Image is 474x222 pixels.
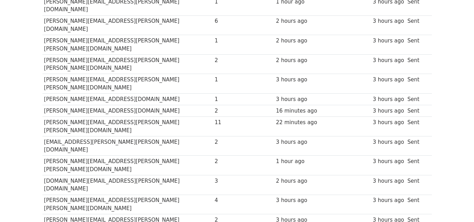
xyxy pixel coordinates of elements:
td: Sent [406,94,428,105]
td: [PERSON_NAME][EMAIL_ADDRESS][PERSON_NAME][PERSON_NAME][DOMAIN_NAME] [42,54,213,74]
td: Sent [406,195,428,214]
div: 3 hours ago [276,138,322,146]
div: 2 [215,56,243,65]
td: [DOMAIN_NAME][EMAIL_ADDRESS][PERSON_NAME][DOMAIN_NAME] [42,175,213,195]
td: [PERSON_NAME][EMAIL_ADDRESS][PERSON_NAME][PERSON_NAME][DOMAIN_NAME] [42,195,213,214]
td: Sent [406,54,428,74]
div: 11 [215,119,243,127]
div: 3 hours ago [373,37,404,45]
td: [PERSON_NAME][EMAIL_ADDRESS][DOMAIN_NAME] [42,105,213,117]
div: 2 [215,138,243,146]
div: 3 hours ago [373,95,404,103]
div: 22 minutes ago [276,119,322,127]
div: Widget de chat [439,188,474,222]
div: 3 hours ago [276,196,322,204]
div: 3 hours ago [373,107,404,115]
div: 2 hours ago [276,177,322,185]
td: Sent [406,156,428,175]
td: Sent [406,74,428,94]
div: 3 hours ago [373,17,404,25]
td: Sent [406,35,428,55]
iframe: Chat Widget [439,188,474,222]
div: 3 hours ago [373,76,404,84]
td: Sent [406,136,428,156]
div: 3 hours ago [373,177,404,185]
div: 4 [215,196,243,204]
td: [PERSON_NAME][EMAIL_ADDRESS][PERSON_NAME][PERSON_NAME][DOMAIN_NAME] [42,74,213,94]
div: 3 hours ago [373,56,404,65]
td: [PERSON_NAME][EMAIL_ADDRESS][PERSON_NAME][PERSON_NAME][DOMAIN_NAME] [42,117,213,136]
div: 3 hours ago [276,95,322,103]
div: 2 [215,157,243,166]
div: 1 [215,37,243,45]
td: Sent [406,105,428,117]
td: Sent [406,175,428,195]
td: [EMAIL_ADDRESS][PERSON_NAME][PERSON_NAME][DOMAIN_NAME] [42,136,213,156]
div: 1 hour ago [276,157,322,166]
div: 16 minutes ago [276,107,322,115]
div: 2 hours ago [276,37,322,45]
div: 1 [215,95,243,103]
div: 2 hours ago [276,17,322,25]
div: 3 hours ago [276,76,322,84]
div: 6 [215,17,243,25]
td: [PERSON_NAME][EMAIL_ADDRESS][DOMAIN_NAME] [42,94,213,105]
div: 2 [215,107,243,115]
div: 3 hours ago [373,119,404,127]
div: 3 hours ago [373,196,404,204]
td: Sent [406,15,428,35]
div: 1 [215,76,243,84]
td: Sent [406,117,428,136]
div: 3 [215,177,243,185]
td: [PERSON_NAME][EMAIL_ADDRESS][PERSON_NAME][PERSON_NAME][DOMAIN_NAME] [42,156,213,175]
td: [PERSON_NAME][EMAIL_ADDRESS][PERSON_NAME][PERSON_NAME][DOMAIN_NAME] [42,35,213,55]
div: 3 hours ago [373,138,404,146]
div: 3 hours ago [373,157,404,166]
td: [PERSON_NAME][EMAIL_ADDRESS][PERSON_NAME][DOMAIN_NAME] [42,15,213,35]
div: 2 hours ago [276,56,322,65]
